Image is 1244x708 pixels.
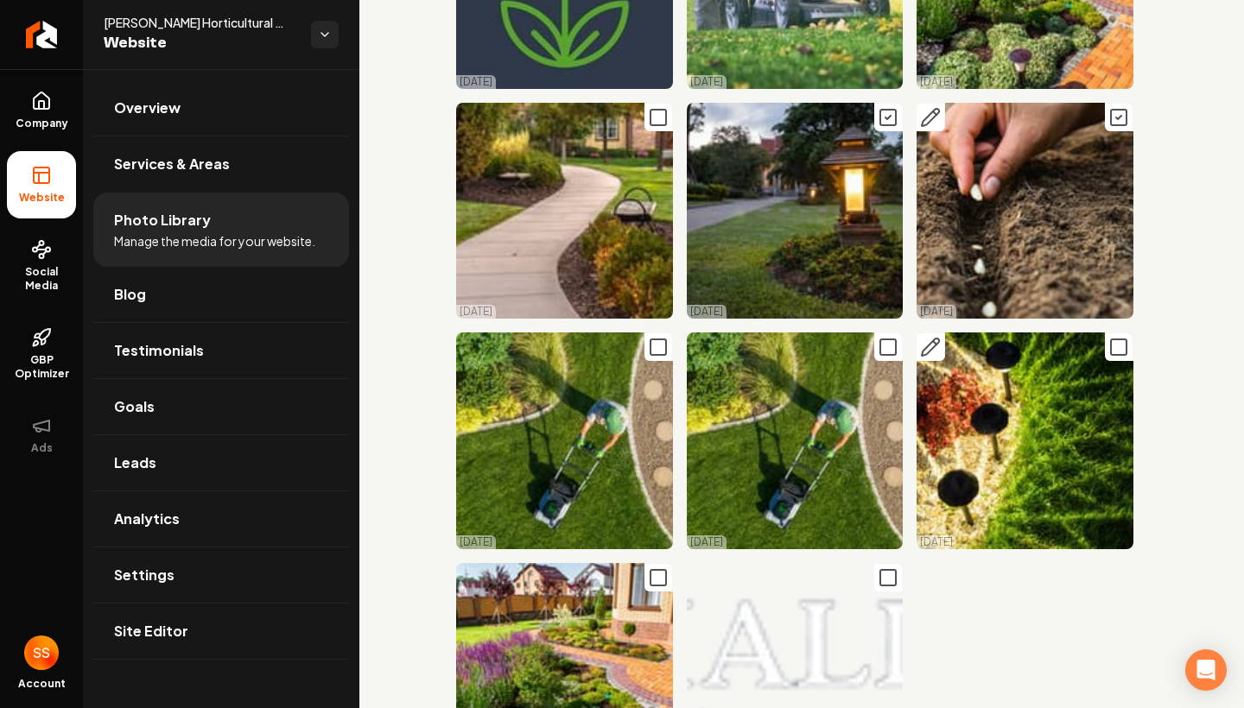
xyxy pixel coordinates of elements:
a: Leads [93,435,349,490]
img: Rebolt Logo [26,21,58,48]
span: Photo Library [114,210,211,231]
p: [DATE] [460,75,492,89]
button: Open user button [24,635,59,670]
span: Leads [114,452,156,473]
a: Social Media [7,225,76,307]
div: Open Intercom Messenger [1185,649,1227,691]
a: Analytics [93,491,349,547]
span: [PERSON_NAME] Horticultural Services [104,14,297,31]
span: Overview [114,98,181,118]
a: Blog [93,267,349,322]
p: [DATE] [920,305,953,319]
button: Ads [7,401,76,469]
span: Blog [114,284,146,305]
p: [DATE] [690,75,723,89]
img: Curved pathway winding through landscaped park with benches and golden grasses. [456,103,673,319]
span: Website [104,31,297,55]
span: Ads [24,441,60,455]
p: [DATE] [690,535,723,549]
a: Overview [93,80,349,136]
span: Analytics [114,509,180,529]
a: GBP Optimizer [7,313,76,395]
a: Services & Areas [93,136,349,192]
span: Company [9,117,75,130]
span: Website [12,191,72,205]
img: Aerial view of a gardener mowing a neat lawn with contrasting stone pathway and vibrant plants. [687,332,904,549]
span: Account [18,677,66,691]
img: Hand planting seeds in fertile soil to promote plant growth. Sustainable gardening practices. [917,103,1133,319]
img: Shea Scialdone [24,635,59,670]
img: Illuminated lantern in a lush garden pathway at dusk, enhancing the serene landscape. [687,103,904,319]
img: Lawn care professional mowing green grass with a lawnmower in a landscaped garden. [456,332,673,549]
span: Manage the media for your website. [114,232,315,250]
a: Goals [93,379,349,434]
p: [DATE] [920,535,953,549]
span: Settings [114,565,175,585]
span: Testimonials [114,340,204,361]
img: Solar garden lights cast shadows over colorful plants and pebbles on lush green grass. [917,332,1133,549]
p: [DATE] [690,305,723,319]
a: Settings [93,547,349,603]
a: Site Editor [93,604,349,659]
p: [DATE] [460,535,492,549]
span: Services & Areas [114,154,230,174]
a: Testimonials [93,323,349,378]
p: [DATE] [460,305,492,319]
span: Social Media [7,265,76,293]
p: [DATE] [920,75,953,89]
span: Goals [114,396,155,417]
span: Site Editor [114,621,188,642]
span: GBP Optimizer [7,353,76,381]
a: Company [7,77,76,144]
